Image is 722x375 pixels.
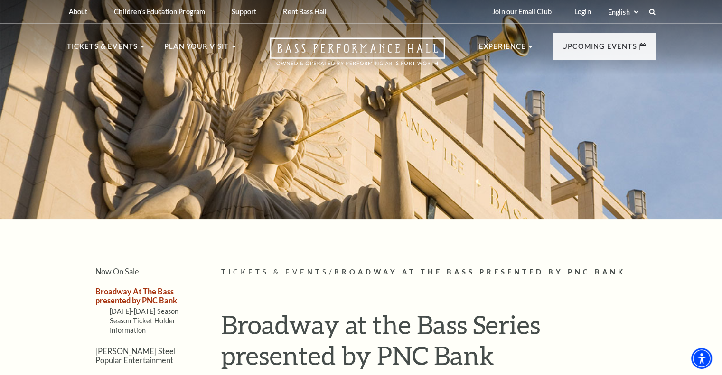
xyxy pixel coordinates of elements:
p: Support [232,8,256,16]
p: About [69,8,88,16]
p: / [221,266,656,278]
a: Broadway At The Bass presented by PNC Bank [95,287,177,305]
span: Tickets & Events [221,268,329,276]
select: Select: [606,8,640,17]
p: Rent Bass Hall [283,8,327,16]
span: Broadway At The Bass presented by PNC Bank [334,268,625,276]
p: Children's Education Program [114,8,205,16]
a: Open this option [236,37,479,75]
p: Plan Your Visit [164,41,229,58]
a: [DATE]-[DATE] Season [110,307,179,315]
div: Accessibility Menu [691,348,712,369]
a: [PERSON_NAME] Steel Popular Entertainment [95,347,176,365]
p: Upcoming Events [562,41,637,58]
p: Tickets & Events [67,41,138,58]
a: Season Ticket Holder Information [110,317,176,334]
a: Now On Sale [95,267,139,276]
p: Experience [479,41,526,58]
